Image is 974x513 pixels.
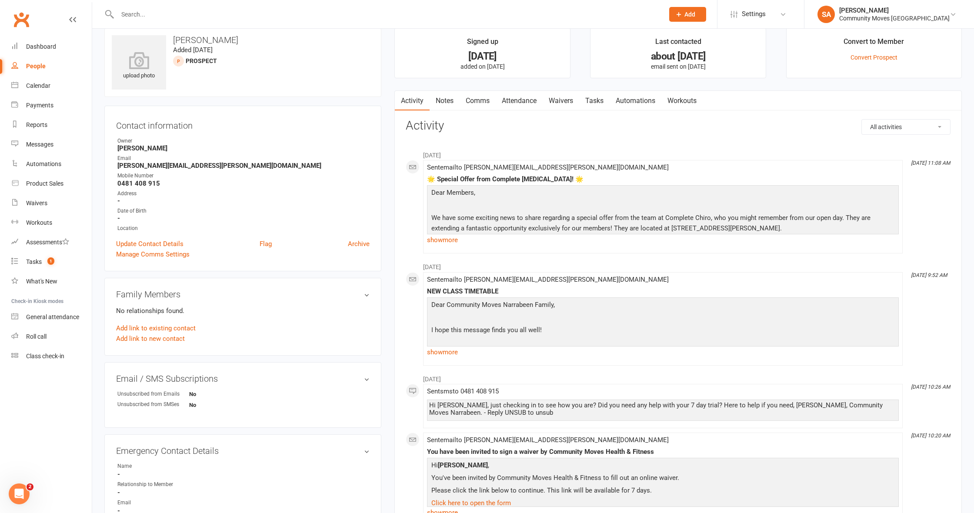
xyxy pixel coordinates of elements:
[598,52,757,61] div: about [DATE]
[395,91,430,111] a: Activity
[911,160,950,166] i: [DATE] 11:08 AM
[11,233,92,252] a: Assessments
[403,63,562,70] p: added on [DATE]
[26,258,42,265] div: Tasks
[117,470,370,478] strong: -
[117,154,370,163] div: Email
[427,346,899,358] a: show more
[427,436,669,444] span: Sent email to [PERSON_NAME][EMAIL_ADDRESS][PERSON_NAME][DOMAIN_NAME]
[348,239,370,249] a: Archive
[11,193,92,213] a: Waivers
[26,333,47,340] div: Roll call
[429,460,897,473] p: Hi ,
[117,489,370,496] strong: -
[427,234,899,246] a: show more
[27,483,33,490] span: 2
[11,96,92,115] a: Payments
[406,370,951,384] li: [DATE]
[610,91,661,111] a: Automations
[427,288,899,295] div: NEW CLASS TIMETABLE
[429,213,897,236] p: We have some exciting news to share regarding a special offer from the team at Complete Chiro, wh...
[403,52,562,61] div: [DATE]
[429,325,897,337] p: I hope this message finds you all well!
[9,483,30,504] iframe: Intercom live chat
[911,272,947,278] i: [DATE] 9:52 AM
[116,323,196,333] a: Add link to existing contact
[26,121,47,128] div: Reports
[26,102,53,109] div: Payments
[26,353,64,360] div: Class check-in
[11,76,92,96] a: Calendar
[911,433,950,439] i: [DATE] 10:20 AM
[117,480,189,489] div: Relationship to Member
[26,43,56,50] div: Dashboard
[543,91,579,111] a: Waivers
[26,219,52,226] div: Workouts
[839,7,950,14] div: [PERSON_NAME]
[406,119,951,133] h3: Activity
[173,46,213,54] time: Added [DATE]
[117,180,370,187] strong: 0481 408 915
[430,91,460,111] a: Notes
[427,276,669,283] span: Sent email to [PERSON_NAME][EMAIL_ADDRESS][PERSON_NAME][DOMAIN_NAME]
[655,36,701,52] div: Last contacted
[26,63,46,70] div: People
[26,200,47,207] div: Waivers
[11,135,92,154] a: Messages
[117,162,370,170] strong: [PERSON_NAME][EMAIL_ADDRESS][PERSON_NAME][DOMAIN_NAME]
[11,174,92,193] a: Product Sales
[117,137,370,145] div: Owner
[10,9,32,30] a: Clubworx
[112,52,166,80] div: upload photo
[11,346,92,366] a: Class kiosk mode
[117,197,370,205] strong: -
[116,239,183,249] a: Update Contact Details
[117,499,189,507] div: Email
[406,258,951,272] li: [DATE]
[406,146,951,160] li: [DATE]
[26,141,53,148] div: Messages
[911,384,950,390] i: [DATE] 10:26 AM
[11,154,92,174] a: Automations
[26,313,79,320] div: General attendance
[26,239,69,246] div: Assessments
[598,63,757,70] p: email sent on [DATE]
[431,499,511,507] a: Click here to open the form
[117,400,189,409] div: Unsubscribed from SMSes
[116,117,370,130] h3: Contact information
[669,7,706,22] button: Add
[579,91,610,111] a: Tasks
[427,176,899,183] div: 🌟 Special Offer from Complete [MEDICAL_DATA]! 🌟
[115,8,658,20] input: Search...
[26,278,57,285] div: What's New
[26,160,61,167] div: Automations
[116,446,370,456] h3: Emergency Contact Details
[851,54,897,61] a: Convert Prospect
[661,91,703,111] a: Workouts
[117,172,370,180] div: Mobile Number
[260,239,272,249] a: Flag
[429,187,897,200] p: Dear Members,
[116,333,185,344] a: Add link to new contact
[116,306,370,316] p: No relationships found.
[117,224,370,233] div: Location
[26,82,50,89] div: Calendar
[116,290,370,299] h3: Family Members
[429,485,897,498] p: Please click the link below to continue. This link will be available for 7 days.
[117,462,189,470] div: Name
[117,207,370,215] div: Date of Birth
[429,300,897,312] p: Dear Community Moves Narrabeen Family,
[684,11,695,18] span: Add
[460,91,496,111] a: Comms
[26,180,63,187] div: Product Sales
[186,57,217,64] snap: prospect
[427,163,669,171] span: Sent email to [PERSON_NAME][EMAIL_ADDRESS][PERSON_NAME][DOMAIN_NAME]
[11,327,92,346] a: Roll call
[189,391,239,397] strong: No
[112,35,374,45] h3: [PERSON_NAME]
[438,461,488,469] strong: [PERSON_NAME]
[427,387,499,395] span: Sent sms to 0481 408 915
[11,307,92,327] a: General attendance kiosk mode
[11,115,92,135] a: Reports
[47,257,54,265] span: 1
